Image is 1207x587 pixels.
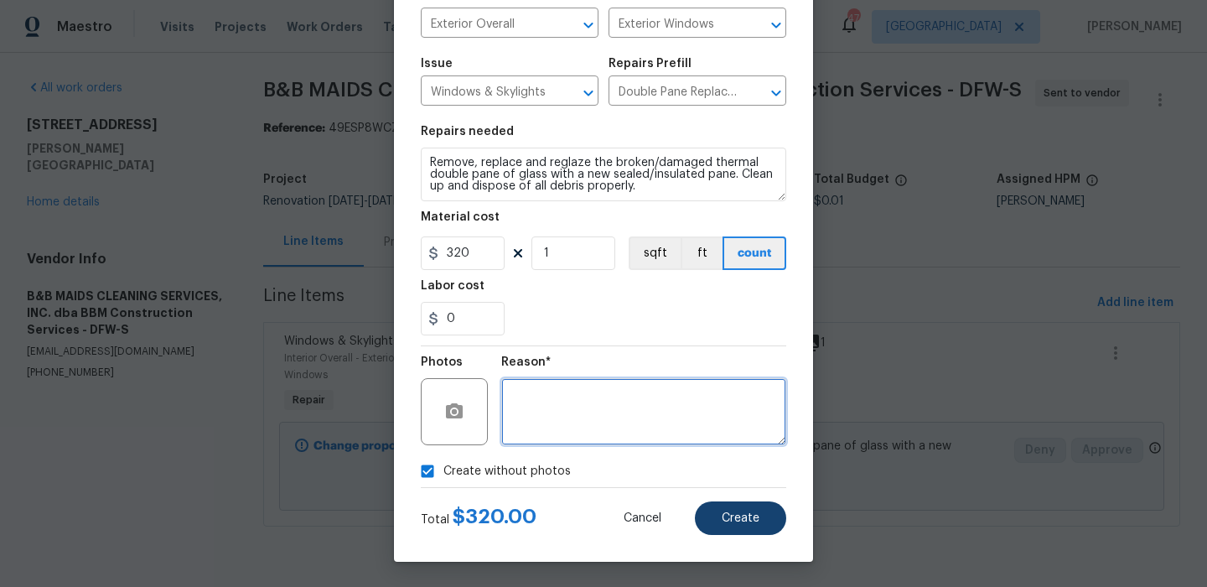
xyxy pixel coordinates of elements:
[577,13,600,37] button: Open
[421,58,453,70] h5: Issue
[443,463,571,481] span: Create without photos
[453,506,536,527] span: $ 320.00
[629,236,681,270] button: sqft
[764,13,788,37] button: Open
[681,236,723,270] button: ft
[695,501,786,535] button: Create
[722,512,759,525] span: Create
[624,512,661,525] span: Cancel
[597,501,688,535] button: Cancel
[609,58,692,70] h5: Repairs Prefill
[421,148,786,201] textarea: Remove, replace and reglaze the broken/damaged thermal double pane of glass with a new sealed/ins...
[421,356,463,368] h5: Photos
[421,126,514,138] h5: Repairs needed
[421,508,536,528] div: Total
[421,280,484,292] h5: Labor cost
[764,81,788,105] button: Open
[501,356,551,368] h5: Reason*
[723,236,786,270] button: count
[577,81,600,105] button: Open
[421,211,500,223] h5: Material cost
